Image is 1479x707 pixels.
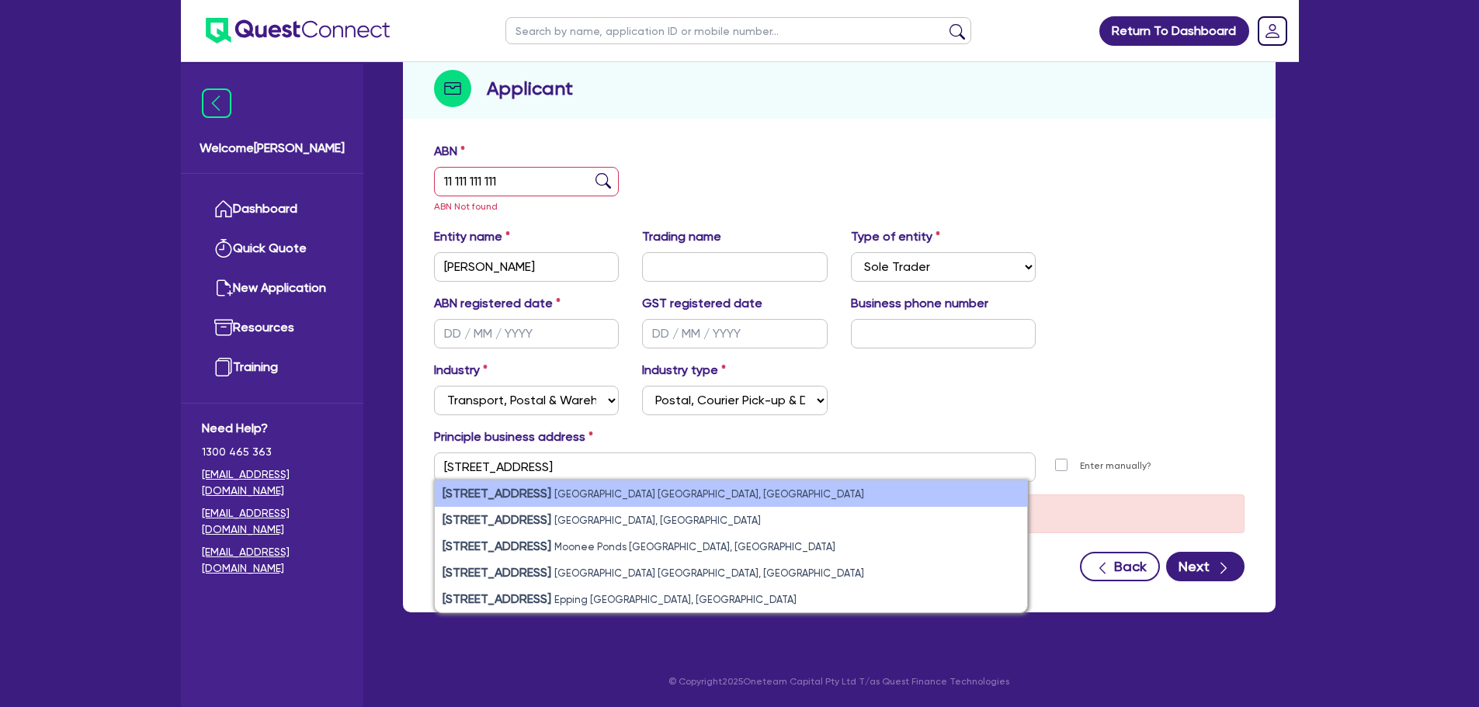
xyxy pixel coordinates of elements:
[206,18,390,43] img: quest-connect-logo-blue
[202,308,342,348] a: Resources
[202,88,231,118] img: icon-menu-close
[554,515,761,526] small: [GEOGRAPHIC_DATA], [GEOGRAPHIC_DATA]
[202,269,342,308] a: New Application
[434,227,510,246] label: Entity name
[443,486,551,501] strong: [STREET_ADDRESS]
[443,565,551,580] strong: [STREET_ADDRESS]
[1080,459,1151,473] label: Enter manually?
[595,173,611,189] img: abn-lookup icon
[554,488,864,500] small: [GEOGRAPHIC_DATA] [GEOGRAPHIC_DATA], [GEOGRAPHIC_DATA]
[487,75,573,102] h2: Applicant
[642,227,721,246] label: Trading name
[443,591,551,606] strong: [STREET_ADDRESS]
[554,567,864,579] small: [GEOGRAPHIC_DATA] [GEOGRAPHIC_DATA], [GEOGRAPHIC_DATA]
[434,361,488,379] label: Industry
[202,419,342,438] span: Need Help?
[1080,552,1160,581] button: Back
[202,544,342,577] a: [EMAIL_ADDRESS][DOMAIN_NAME]
[554,541,835,553] small: Moonee Ponds [GEOGRAPHIC_DATA], [GEOGRAPHIC_DATA]
[642,294,762,313] label: GST registered date
[202,348,342,387] a: Training
[443,512,551,527] strong: [STREET_ADDRESS]
[434,70,471,107] img: step-icon
[1166,552,1245,581] button: Next
[851,227,940,246] label: Type of entity
[434,294,561,313] label: ABN registered date
[1099,16,1249,46] a: Return To Dashboard
[214,239,233,258] img: quick-quote
[554,594,797,605] small: Epping [GEOGRAPHIC_DATA], [GEOGRAPHIC_DATA]
[214,279,233,297] img: new-application
[214,318,233,337] img: resources
[434,319,620,348] input: DD / MM / YYYY
[443,539,551,553] strong: [STREET_ADDRESS]
[200,139,345,158] span: Welcome [PERSON_NAME]
[642,361,726,379] label: Industry type
[434,201,498,212] span: ABN Not found
[202,444,342,460] span: 1300 465 363
[214,358,233,376] img: training
[851,294,988,313] label: Business phone number
[392,674,1286,688] p: © Copyright 2025 Oneteam Capital Pty Ltd T/as Quest Finance Technologies
[1252,11,1293,51] a: Dropdown toggle
[434,142,465,161] label: ABN
[505,17,971,44] input: Search by name, application ID or mobile number...
[202,505,342,538] a: [EMAIL_ADDRESS][DOMAIN_NAME]
[434,428,593,446] label: Principle business address
[202,229,342,269] a: Quick Quote
[202,189,342,229] a: Dashboard
[202,466,342,499] a: [EMAIL_ADDRESS][DOMAIN_NAME]
[642,319,828,348] input: DD / MM / YYYY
